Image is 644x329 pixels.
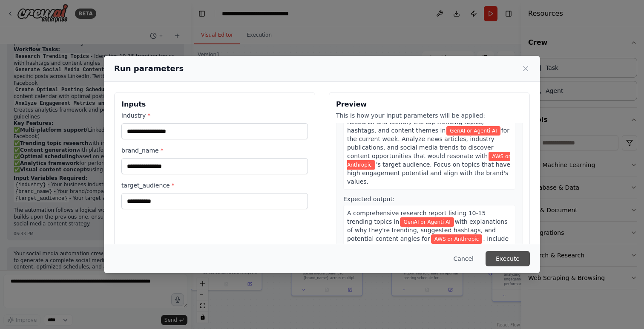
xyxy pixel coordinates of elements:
[347,152,510,170] span: Variable: brand_name
[114,63,184,75] h2: Run parameters
[431,234,483,244] span: Variable: brand_name
[347,210,486,225] span: A comprehensive research report listing 10-15 trending topics in
[121,146,308,155] label: brand_name
[343,196,395,202] span: Expected output:
[400,217,454,227] span: Variable: industry
[447,251,480,266] button: Cancel
[347,161,510,185] span: 's target audience. Focus on topics that have high engagement potential and align with the brand'...
[336,111,523,120] p: This is how your input parameters will be applied:
[121,99,308,110] h3: Inputs
[121,181,308,190] label: target_audience
[347,218,508,242] span: with explanations of why they're trending, suggested hashtags, and potential content angles for
[486,251,530,266] button: Execute
[347,127,509,159] span: for the current week. Analyze news articles, industry publications, and social media trends to di...
[336,99,523,110] h3: Preview
[446,126,500,136] span: Variable: industry
[121,111,308,120] label: industry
